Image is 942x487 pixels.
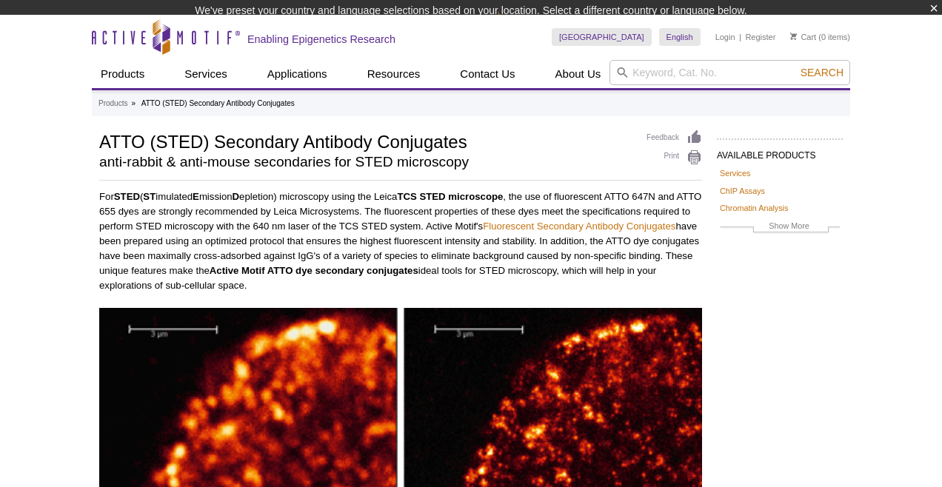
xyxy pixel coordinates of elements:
[210,265,418,276] strong: Active Motif ATTO dye secondary conjugates
[720,201,788,215] a: Chromatin Analysis
[715,32,735,42] a: Login
[552,28,652,46] a: [GEOGRAPHIC_DATA]
[796,66,848,79] button: Search
[131,99,136,107] li: »
[92,60,153,88] a: Products
[258,60,336,88] a: Applications
[99,130,632,152] h1: ATTO (STED) Secondary Antibody Conjugates
[647,150,702,166] a: Print
[143,191,156,202] strong: ST
[659,28,701,46] a: English
[498,11,537,46] img: Change Here
[397,191,503,202] strong: TCS STED microscope
[790,32,816,42] a: Cart
[98,97,127,110] a: Products
[790,28,850,46] li: (0 items)
[247,33,395,46] h2: Enabling Epigenetics Research
[745,32,775,42] a: Register
[99,189,702,293] p: For ( imulated mission epletion) microscopy using the Leica , the use of fluorescent ATTO 647N an...
[790,33,797,40] img: Your Cart
[609,60,850,85] input: Keyword, Cat. No.
[483,221,675,232] a: Fluorescent Secondary Antibody Conjugates
[720,167,750,180] a: Services
[647,130,702,146] a: Feedback
[717,138,843,165] h2: AVAILABLE PRODUCTS
[720,219,840,236] a: Show More
[99,155,632,169] h2: anti-rabbit & anti-mouse secondaries for STED microscopy
[233,191,240,202] strong: D
[358,60,430,88] a: Resources
[801,67,844,78] span: Search
[739,28,741,46] li: |
[193,191,199,202] strong: E
[547,60,610,88] a: About Us
[176,60,236,88] a: Services
[114,191,140,202] strong: STED
[451,60,524,88] a: Contact Us
[141,99,295,107] li: ATTO (STED) Secondary Antibody Conjugates
[720,184,765,198] a: ChIP Assays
